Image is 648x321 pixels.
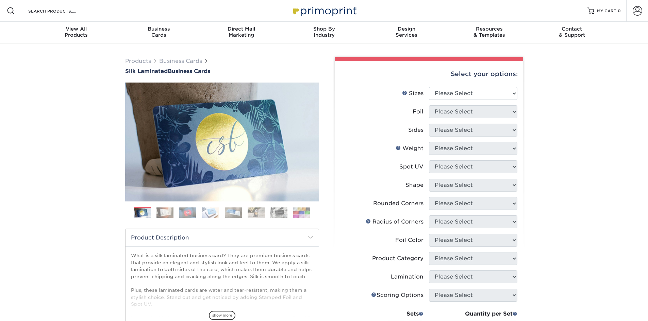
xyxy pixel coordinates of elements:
[365,26,448,32] span: Design
[200,22,283,43] a: Direct MailMarketing
[399,163,423,171] div: Spot UV
[372,254,423,263] div: Product Category
[531,26,613,38] div: & Support
[35,26,118,38] div: Products
[429,310,517,318] div: Quantity per Set
[125,68,319,74] h1: Business Cards
[395,236,423,244] div: Foil Color
[366,218,423,226] div: Radius of Corners
[35,22,118,43] a: View AllProducts
[413,108,423,116] div: Foil
[531,22,613,43] a: Contact& Support
[396,144,423,153] div: Weight
[290,3,358,18] img: Primoprint
[448,22,531,43] a: Resources& Templates
[448,26,531,32] span: Resources
[369,310,423,318] div: Sets
[283,22,365,43] a: Shop ByIndustry
[202,207,219,218] img: Business Cards 04
[125,58,151,64] a: Products
[391,273,423,281] div: Lamination
[365,26,448,38] div: Services
[248,207,265,218] img: Business Cards 06
[408,126,423,134] div: Sides
[200,26,283,32] span: Direct Mail
[126,229,319,246] h2: Product Description
[35,26,118,32] span: View All
[125,68,319,74] a: Silk LaminatedBusiness Cards
[293,207,310,218] img: Business Cards 08
[373,199,423,208] div: Rounded Corners
[117,26,200,32] span: Business
[371,291,423,299] div: Scoring Options
[125,45,319,239] img: Silk Laminated 01
[405,181,423,189] div: Shape
[28,7,94,15] input: SEARCH PRODUCTS.....
[270,207,287,218] img: Business Cards 07
[365,22,448,43] a: DesignServices
[283,26,365,38] div: Industry
[117,26,200,38] div: Cards
[531,26,613,32] span: Contact
[597,8,616,14] span: MY CART
[340,61,518,87] div: Select your options:
[125,68,168,74] span: Silk Laminated
[618,8,621,13] span: 0
[283,26,365,32] span: Shop By
[117,22,200,43] a: BusinessCards
[225,207,242,218] img: Business Cards 05
[179,207,196,218] img: Business Cards 03
[200,26,283,38] div: Marketing
[209,311,235,320] span: show more
[156,207,173,218] img: Business Cards 02
[159,58,202,64] a: Business Cards
[134,204,151,221] img: Business Cards 01
[402,89,423,97] div: Sizes
[448,26,531,38] div: & Templates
